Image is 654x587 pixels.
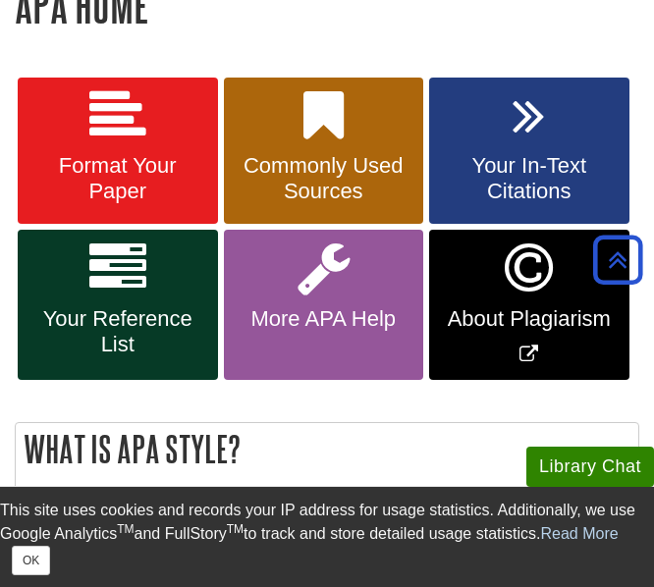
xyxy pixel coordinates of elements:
[239,153,409,204] span: Commonly Used Sources
[117,522,134,536] sup: TM
[444,306,615,332] span: About Plagiarism
[18,230,218,380] a: Your Reference List
[429,78,629,225] a: Your In-Text Citations
[429,230,629,380] a: Link opens in new window
[224,230,424,380] a: More APA Help
[16,423,638,475] h2: What is APA Style?
[224,78,424,225] a: Commonly Used Sources
[12,546,50,575] button: Close
[444,153,615,204] span: Your In-Text Citations
[18,78,218,225] a: Format Your Paper
[227,522,244,536] sup: TM
[32,306,203,357] span: Your Reference List
[526,447,654,487] button: Library Chat
[32,153,203,204] span: Format Your Paper
[239,306,409,332] span: More APA Help
[541,525,619,542] a: Read More
[586,246,649,273] a: Back to Top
